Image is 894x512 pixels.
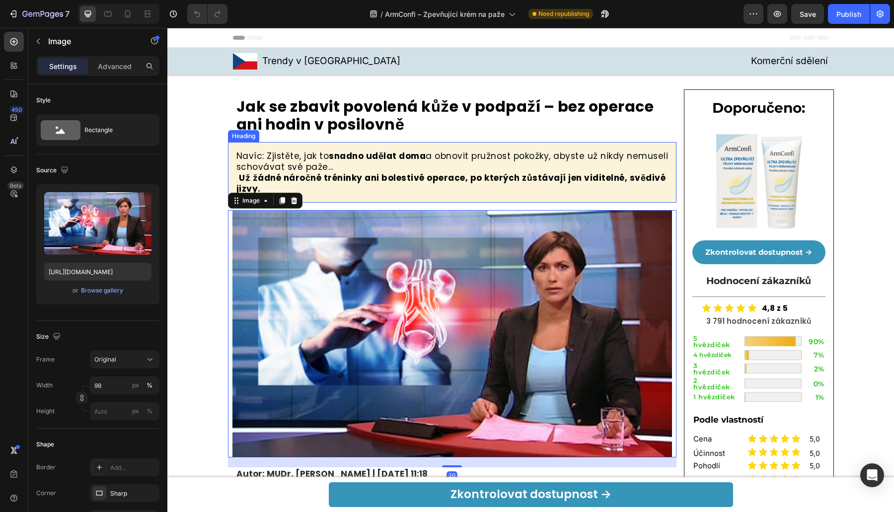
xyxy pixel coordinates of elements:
[642,434,653,442] span: 5,0
[646,323,657,332] span: 7%
[648,365,657,374] span: 1%
[538,9,589,18] span: Need republishing
[65,8,70,20] p: 7
[36,463,56,472] div: Border
[525,405,545,417] h2: Cena
[576,321,636,334] img: gempages_578032762192134844-556c8fcd-cff6-464d-940a-5c4c113e197c.webp
[147,381,152,390] div: %
[525,419,559,432] h2: Účinnost
[525,432,554,444] h2: Pohodlí
[73,285,78,296] span: or
[641,309,657,318] span: 90%
[187,4,227,24] div: Undo/Redo
[791,4,824,24] button: Save
[576,350,636,362] img: gempages_578032762192134844-881b0d1b-ca1c-47a7-9e15-999ebd9ad393.webp
[132,407,139,416] div: px
[36,407,55,416] label: Height
[836,9,861,19] div: Publish
[525,349,569,364] h2: 2 hvězdiček
[90,351,159,368] button: Original
[595,275,621,286] strong: 4,8 z 5
[147,407,152,416] div: %
[4,4,74,24] button: 7
[84,119,145,142] div: Rectangle
[525,385,658,398] h2: Podle vlastností
[385,9,505,19] span: ArmConfi – Zpevňující krém na paže
[36,96,51,105] div: Style
[49,61,77,72] p: Settings
[81,286,123,295] div: Browse gallery
[576,364,636,376] img: gempages_578032762192134844-2fc8b505-efc8-40cd-94fc-e697bbbff89c.webp
[642,448,653,456] span: 5,0
[161,454,566,479] a: Zkontrolovat dostupnost →
[110,489,157,498] div: Sharp
[9,106,24,114] div: 450
[380,9,383,19] span: /
[36,355,55,364] label: Frame
[144,405,155,417] button: px
[576,335,636,347] img: gempages_578032762192134844-f5a724be-4543-4a04-87ef-b88b1e4b4eab.webp
[525,246,658,261] h2: Hodnocení zákazníků
[44,192,151,255] img: preview-image
[642,421,653,430] span: 5,0
[525,289,658,298] h2: 3 791 hodnocení zákazníků
[646,352,657,361] span: 0%
[576,307,636,320] img: gempages_578032762192134844-e2d6a2ab-b760-4135-a793-aba383b49b6d.webp
[642,407,653,415] span: 5,0
[130,405,142,417] button: %
[94,355,116,364] span: Original
[80,286,124,295] button: Browse gallery
[90,376,159,394] input: px%
[98,61,132,72] p: Advanced
[167,28,894,512] iframe: Design area
[44,263,151,281] input: https://example.com/image.jpg
[132,381,139,390] div: px
[526,365,568,373] span: 1 hvězdiček
[36,381,53,390] label: Width
[647,337,657,346] span: 2%
[538,219,645,229] strong: Zkontrolovat dostupnost →
[279,443,290,451] div: 20
[7,182,24,190] div: Beta
[525,70,658,90] h2: Doporučeno:
[110,463,157,472] div: Add...
[283,459,444,474] p: Zkontrolovat dostupnost →
[36,440,54,449] div: Shape
[130,379,142,391] button: %
[144,379,155,391] button: px
[800,10,816,18] span: Save
[860,463,884,487] div: Open Intercom Messenger
[36,164,71,177] div: Source
[69,440,260,452] strong: Autor: MUDr. [PERSON_NAME] | [DATE] 11:18
[36,489,56,498] div: Corner
[538,100,645,206] img: gempages_578032762192134844-52af35bf-3d6e-4ee0-9501-c96f8c9f2eb7.png
[525,323,569,331] h2: 4 hvězdiček
[525,446,550,458] h2: Kvalita
[48,35,133,47] p: Image
[36,330,63,344] div: Size
[525,306,569,321] h2: 5 hvězdiček
[90,402,159,420] input: px%
[828,4,870,24] button: Publish
[525,334,569,349] h2: 3 hvězdiček
[525,213,658,236] button: <p><strong>Zkontrolovat dostupnost →</strong></p>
